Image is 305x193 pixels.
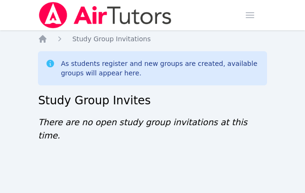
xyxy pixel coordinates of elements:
[38,2,172,28] img: Air Tutors
[72,35,150,43] span: Study Group Invitations
[38,34,267,44] nav: Breadcrumb
[38,93,267,108] h2: Study Group Invites
[61,59,259,78] div: As students register and new groups are created, available groups will appear here.
[38,117,247,140] span: There are no open study group invitations at this time.
[72,34,150,44] a: Study Group Invitations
